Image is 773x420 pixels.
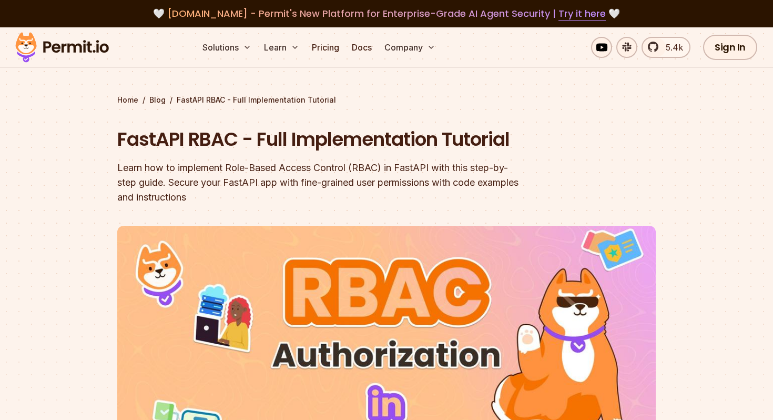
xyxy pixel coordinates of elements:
div: 🤍 🤍 [25,6,748,21]
a: 5.4k [642,37,690,58]
span: [DOMAIN_NAME] - Permit's New Platform for Enterprise-Grade AI Agent Security | [167,7,606,20]
a: Pricing [308,37,343,58]
img: Permit logo [11,29,114,65]
h1: FastAPI RBAC - Full Implementation Tutorial [117,126,521,153]
a: Blog [149,95,166,105]
a: Home [117,95,138,105]
button: Solutions [198,37,256,58]
button: Learn [260,37,303,58]
button: Company [380,37,440,58]
a: Try it here [558,7,606,21]
a: Sign In [703,35,757,60]
a: Docs [348,37,376,58]
div: / / [117,95,656,105]
span: 5.4k [659,41,683,54]
div: Learn how to implement Role-Based Access Control (RBAC) in FastAPI with this step-by-step guide. ... [117,161,521,205]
